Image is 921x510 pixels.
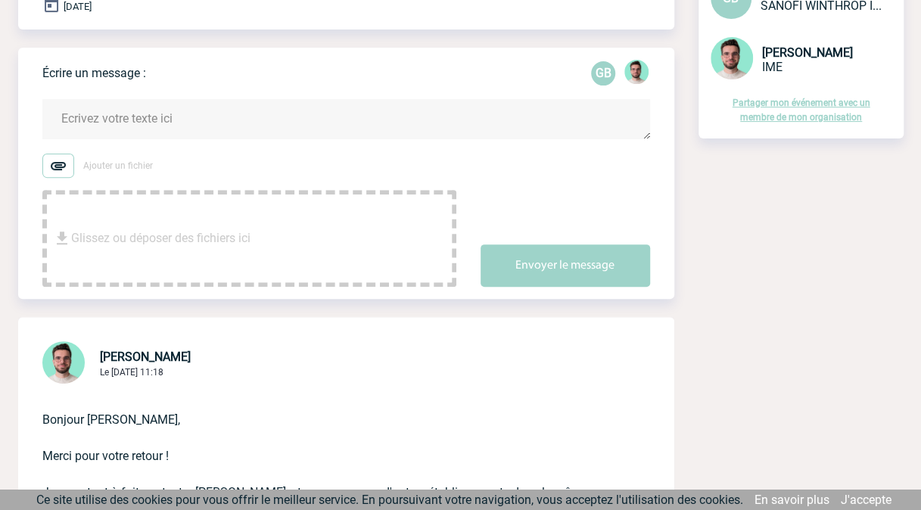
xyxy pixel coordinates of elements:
button: Envoyer le message [481,244,650,287]
p: GB [591,61,615,86]
img: 121547-2.png [624,60,649,84]
span: Le [DATE] 11:18 [100,367,163,378]
img: 121547-2.png [711,37,753,79]
span: [DATE] [64,1,92,12]
a: En savoir plus [755,493,829,507]
a: J'accepte [841,493,891,507]
div: Geoffroy BOUDON [591,61,615,86]
span: Ce site utilise des cookies pour vous offrir le meilleur service. En poursuivant votre navigation... [36,493,743,507]
span: [PERSON_NAME] [762,45,853,60]
img: file_download.svg [53,229,71,247]
div: Benjamin ROLAND [624,60,649,87]
p: Écrire un message : [42,66,146,80]
span: Ajouter un fichier [83,160,153,171]
span: IME [762,60,783,74]
span: Glissez ou déposer des fichiers ici [71,201,250,276]
img: 121547-2.png [42,341,85,384]
span: [PERSON_NAME] [100,350,191,364]
a: Partager mon événement avec un membre de mon organisation [733,98,870,123]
